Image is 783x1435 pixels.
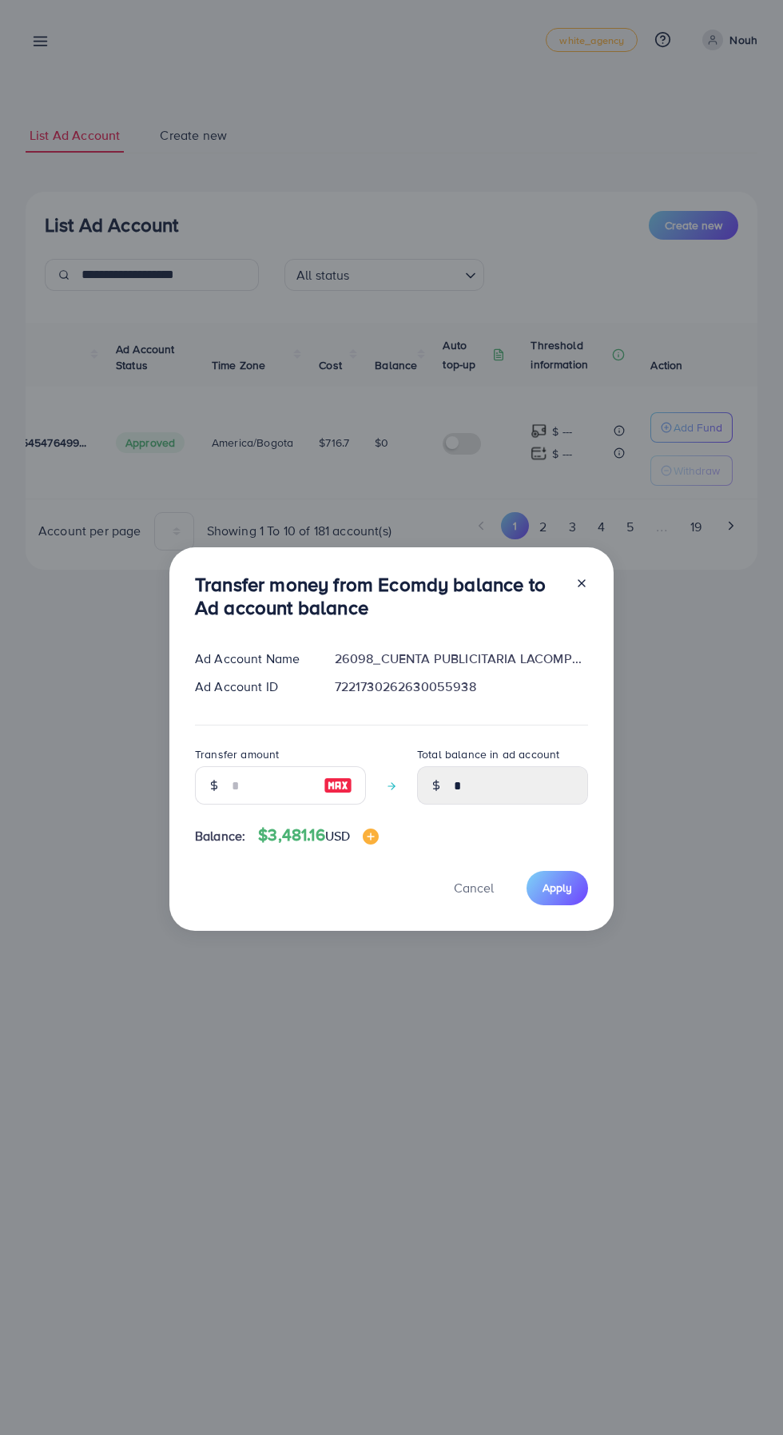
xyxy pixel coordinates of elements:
[182,650,322,668] div: Ad Account Name
[543,880,572,896] span: Apply
[434,871,514,905] button: Cancel
[322,650,601,668] div: 26098_CUENTA PUBLICITARIA LACOMPRAWEB_1681440127536
[417,746,559,762] label: Total balance in ad account
[182,678,322,696] div: Ad Account ID
[324,776,352,795] img: image
[258,825,379,845] h4: $3,481.16
[325,827,350,845] span: USD
[527,871,588,905] button: Apply
[195,827,245,845] span: Balance:
[454,879,494,896] span: Cancel
[195,573,562,619] h3: Transfer money from Ecomdy balance to Ad account balance
[322,678,601,696] div: 7221730262630055938
[195,746,279,762] label: Transfer amount
[363,829,379,845] img: image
